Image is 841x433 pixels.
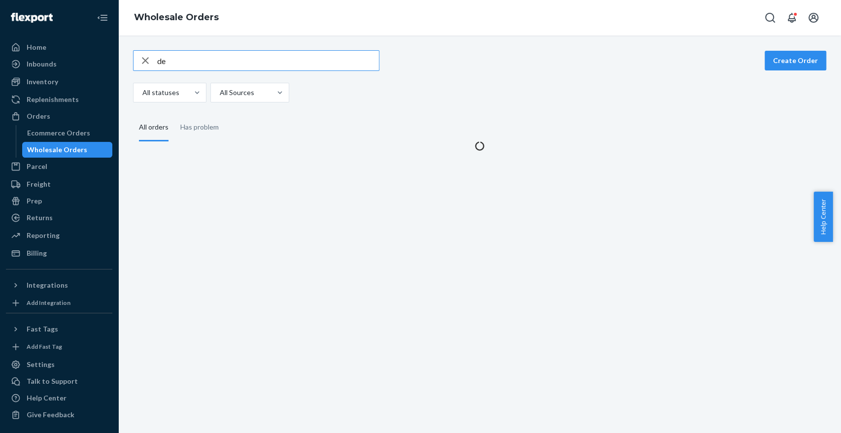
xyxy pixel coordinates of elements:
button: Give Feedback [6,407,112,423]
div: Add Integration [27,299,70,307]
div: Inventory [27,77,58,87]
div: Wholesale Orders [27,145,87,155]
input: Search orders [157,51,379,70]
a: Orders [6,108,112,124]
div: Settings [27,360,55,369]
a: Returns [6,210,112,226]
div: Ecommerce Orders [27,128,90,138]
button: Fast Tags [6,321,112,337]
div: Give Feedback [27,410,74,420]
a: Inbounds [6,56,112,72]
a: Add Fast Tag [6,341,112,353]
div: Help Center [27,393,67,403]
a: Billing [6,245,112,261]
button: Open notifications [782,8,802,28]
img: Flexport logo [11,13,53,23]
div: Integrations [27,280,68,290]
a: Replenishments [6,92,112,107]
div: All orders [139,114,168,141]
a: Help Center [6,390,112,406]
a: Prep [6,193,112,209]
div: Inbounds [27,59,57,69]
div: Orders [27,111,50,121]
a: Talk to Support [6,373,112,389]
input: All statuses [141,88,142,98]
div: Prep [27,196,42,206]
div: Fast Tags [27,324,58,334]
ol: breadcrumbs [126,3,227,32]
div: Talk to Support [27,376,78,386]
button: Help Center [813,192,833,242]
div: Add Fast Tag [27,342,62,351]
div: Freight [27,179,51,189]
button: Integrations [6,277,112,293]
a: Inventory [6,74,112,90]
div: Home [27,42,46,52]
a: Wholesale Orders [22,142,113,158]
a: Settings [6,357,112,372]
input: All Sources [219,88,220,98]
a: Reporting [6,228,112,243]
a: Ecommerce Orders [22,125,113,141]
div: Reporting [27,231,60,240]
a: Parcel [6,159,112,174]
div: Has problem [180,114,219,140]
button: Close Navigation [93,8,112,28]
a: Freight [6,176,112,192]
button: Create Order [765,51,826,70]
a: Home [6,39,112,55]
a: Add Integration [6,297,112,309]
button: Open account menu [804,8,823,28]
div: Parcel [27,162,47,171]
button: Open Search Box [760,8,780,28]
a: Wholesale Orders [134,12,219,23]
div: Billing [27,248,47,258]
div: Returns [27,213,53,223]
div: Replenishments [27,95,79,104]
